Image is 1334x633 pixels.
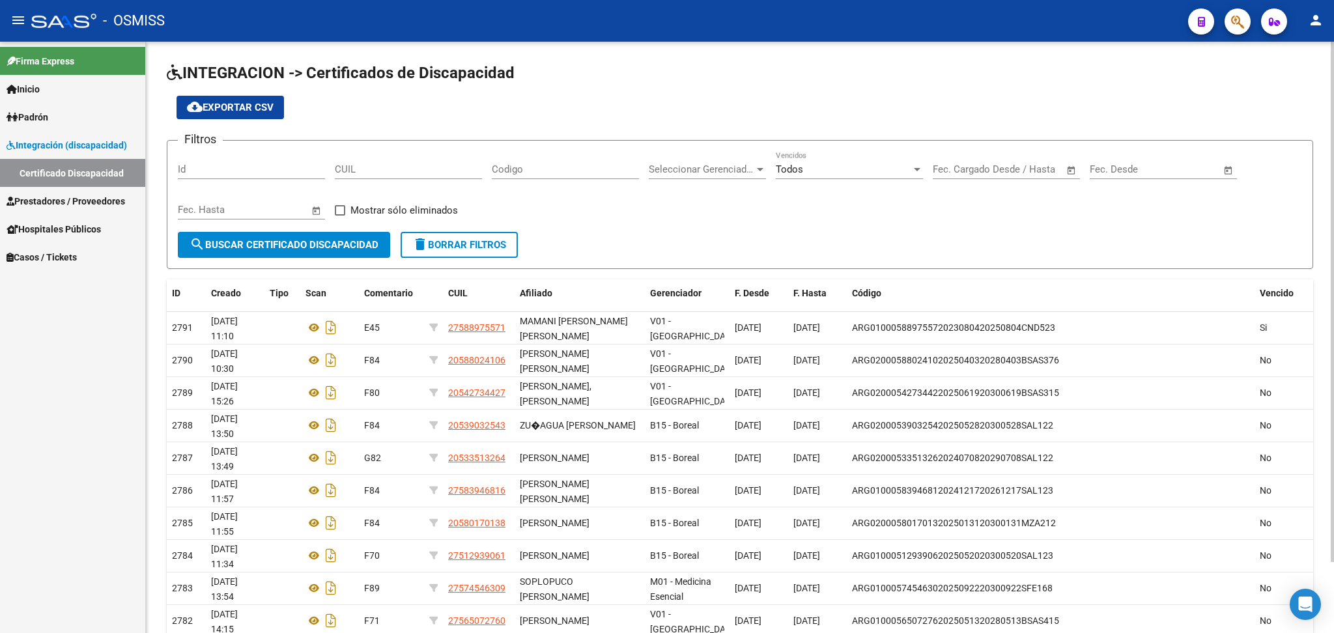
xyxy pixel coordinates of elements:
span: No [1260,550,1271,561]
span: 2784 [172,550,193,561]
span: [PERSON_NAME], [PERSON_NAME] [520,381,591,406]
span: - OSMISS [103,7,165,35]
datatable-header-cell: Gerenciador [645,279,730,307]
datatable-header-cell: Código [847,279,1255,307]
i: Descargar documento [322,382,339,403]
i: Descargar documento [322,578,339,598]
i: Descargar documento [322,480,339,501]
span: 20580170138 [448,518,505,528]
span: INTEGRACION -> Certificados de Discapacidad [167,64,515,82]
span: 20533513264 [448,453,505,463]
mat-icon: delete [412,236,428,252]
span: ARG02000539032542025052820300528SAL122 [852,420,1053,430]
span: No [1260,615,1271,626]
input: Fecha inicio [178,204,231,216]
span: E45 [364,322,380,333]
span: B15 - Boreal [650,550,699,561]
button: Exportar CSV [177,96,284,119]
span: F89 [364,583,380,593]
span: Mostrar sólo eliminados [350,203,458,218]
span: [DATE] [735,615,761,626]
span: ARG02000542734422025061920300619BSAS315 [852,387,1059,398]
span: [DATE] [793,420,820,430]
span: Hospitales Públicos [7,222,101,236]
span: ARG02000580170132025013120300131MZA212 [852,518,1056,528]
span: 2790 [172,355,193,365]
span: MAMANI [PERSON_NAME] [PERSON_NAME] [520,316,628,341]
span: B15 - Boreal [650,420,699,430]
span: [PERSON_NAME] [520,615,589,626]
span: [DATE] [793,387,820,398]
span: V01 - [GEOGRAPHIC_DATA] [650,381,738,406]
span: Todos [776,163,803,175]
mat-icon: person [1308,12,1324,28]
span: Exportar CSV [187,102,274,113]
span: ARG02000533513262024070820290708SAL122 [852,453,1053,463]
i: Descargar documento [322,350,339,371]
button: Buscar Certificado Discapacidad [178,232,390,258]
span: F80 [364,387,380,398]
span: 2782 [172,615,193,626]
span: CUIL [448,288,468,298]
span: [DATE] [735,387,761,398]
span: [DATE] 11:55 [211,511,238,537]
h3: Filtros [178,130,223,148]
span: Scan [305,288,326,298]
span: Vencido [1260,288,1294,298]
span: Padrón [7,110,48,124]
span: 27583946816 [448,485,505,496]
span: Tipo [270,288,289,298]
span: 27565072760 [448,615,505,626]
span: No [1260,453,1271,463]
span: V01 - [GEOGRAPHIC_DATA] [650,348,738,374]
span: 2783 [172,583,193,593]
i: Descargar documento [322,415,339,436]
span: B15 - Boreal [650,485,699,496]
span: F. Hasta [793,288,827,298]
span: Comentario [364,288,413,298]
datatable-header-cell: Creado [206,279,264,307]
input: Fecha inicio [1090,163,1142,175]
span: 27574546309 [448,583,505,593]
i: Descargar documento [322,317,339,338]
span: 2788 [172,420,193,430]
span: [DATE] 11:34 [211,544,238,569]
datatable-header-cell: Afiliado [515,279,645,307]
span: [DATE] 11:10 [211,316,238,341]
span: ARG01000588975572023080420250804CND523 [852,322,1055,333]
span: [DATE] [793,453,820,463]
datatable-header-cell: Comentario [359,279,424,307]
span: Gerenciador [650,288,702,298]
span: V01 - [GEOGRAPHIC_DATA] [650,316,738,341]
i: Descargar documento [322,545,339,566]
span: [DATE] [793,518,820,528]
span: 20588024106 [448,355,505,365]
span: Código [852,288,881,298]
span: [DATE] [735,550,761,561]
button: Open calendar [1221,163,1236,178]
span: F84 [364,355,380,365]
span: 20542734427 [448,387,505,398]
datatable-header-cell: ID [167,279,206,307]
span: F84 [364,420,380,430]
span: 2787 [172,453,193,463]
datatable-header-cell: F. Hasta [788,279,847,307]
input: Fecha fin [242,204,305,216]
span: [DATE] [735,453,761,463]
span: ARG01000583946812024121720261217SAL123 [852,485,1053,496]
span: ARG01000512939062025052020300520SAL123 [852,550,1053,561]
span: ARG01000574546302025092220300922SFE168 [852,583,1053,593]
mat-icon: cloud_download [187,99,203,115]
span: SOPLOPUCO [PERSON_NAME] [520,576,589,602]
span: F70 [364,550,380,561]
span: Casos / Tickets [7,250,77,264]
i: Descargar documento [322,447,339,468]
i: Descargar documento [322,513,339,533]
span: F71 [364,615,380,626]
datatable-header-cell: F. Desde [730,279,788,307]
datatable-header-cell: Tipo [264,279,300,307]
span: ARG02000588024102025040320280403BSAS376 [852,355,1059,365]
span: [DATE] 13:54 [211,576,238,602]
span: F84 [364,518,380,528]
span: 20539032543 [448,420,505,430]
